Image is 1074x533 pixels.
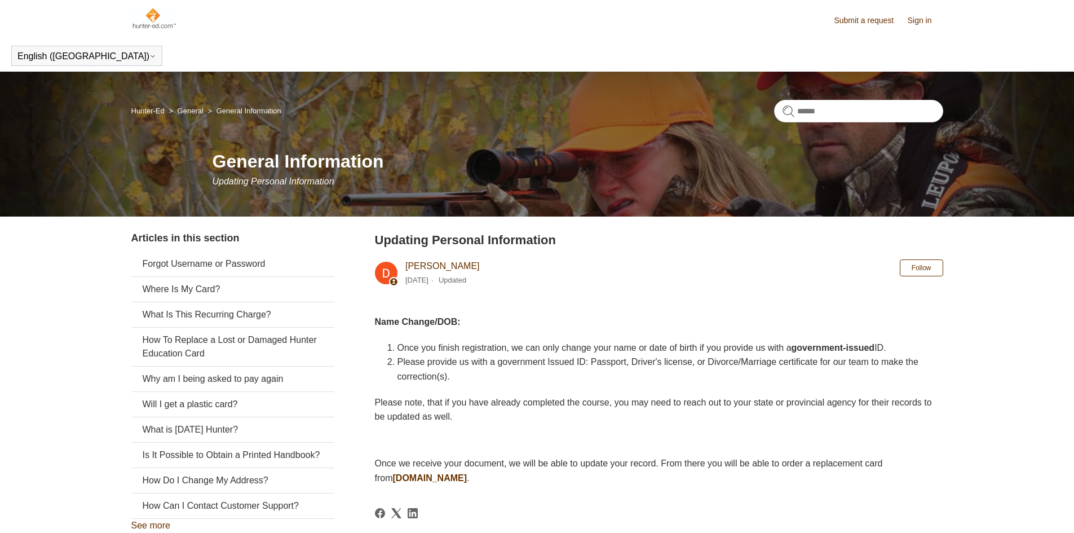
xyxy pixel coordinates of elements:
[439,276,466,284] li: Updated
[131,392,334,417] a: Will I get a plastic card?
[213,148,943,175] h1: General Information
[131,367,334,391] a: Why am I being asked to pay again
[213,177,334,186] span: Updating Personal Information
[405,276,428,284] time: 03/04/2024, 10:02
[375,317,461,327] strong: Name Change/DOB:
[834,15,905,27] a: Submit a request
[408,508,418,518] a: LinkedIn
[467,473,469,483] span: .
[131,107,167,115] li: Hunter-Ed
[17,51,156,61] button: English ([GEOGRAPHIC_DATA])
[375,508,385,518] a: Facebook
[205,107,281,115] li: General Information
[131,521,170,530] a: See more
[792,343,875,353] strong: government-issued
[131,302,334,327] a: What Is This Recurring Charge?
[131,494,334,518] a: How Can I Contact Customer Support?
[375,508,385,518] svg: Share this page on Facebook
[774,100,943,122] input: Search
[131,417,334,442] a: What is [DATE] Hunter?
[131,468,334,493] a: How Do I Change My Address?
[216,107,281,115] a: General Information
[166,107,205,115] li: General
[908,15,943,27] a: Sign in
[131,107,165,115] a: Hunter-Ed
[131,7,177,29] img: Hunter-Ed Help Center home page
[375,459,883,483] span: Once we receive your document, we will be able to update your record. From there you will be able...
[375,231,943,249] h2: Updating Personal Information
[375,398,932,422] span: Please note, that if you have already completed the course, you may need to reach out to your sta...
[405,261,480,271] a: [PERSON_NAME]
[900,259,943,276] button: Follow Article
[397,343,886,353] span: Once you finish registration, we can only change your name or date of birth if you provide us wit...
[391,508,401,518] a: X Corp
[131,328,334,366] a: How To Replace a Lost or Damaged Hunter Education Card
[131,443,334,468] a: Is It Possible to Obtain a Printed Handbook?
[131,232,240,244] span: Articles in this section
[391,508,401,518] svg: Share this page on X Corp
[408,508,418,518] svg: Share this page on LinkedIn
[393,473,467,483] a: [DOMAIN_NAME]
[131,277,334,302] a: Where Is My Card?
[397,357,918,381] span: Please provide us with a government Issued ID: Passport, Driver's license, or Divorce/Marriage ce...
[131,252,334,276] a: Forgot Username or Password
[178,107,204,115] a: General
